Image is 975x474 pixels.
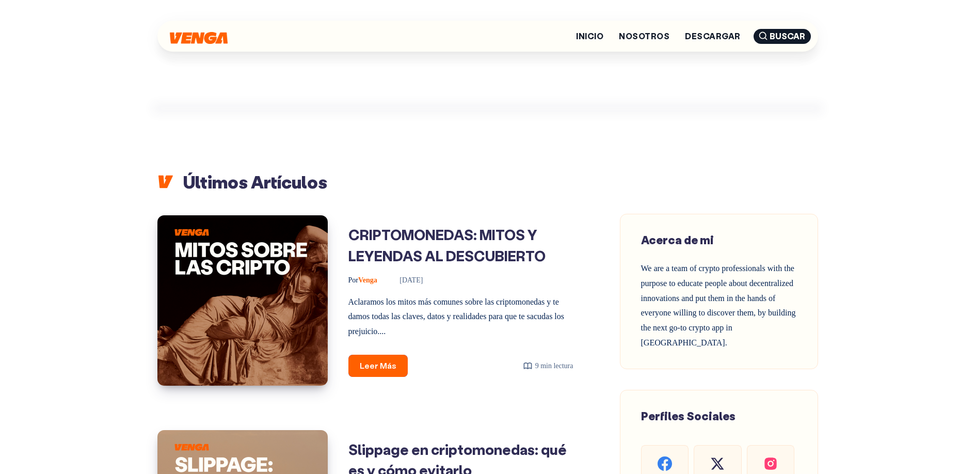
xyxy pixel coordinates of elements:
[685,32,740,40] a: Descargar
[348,225,546,265] a: CRIPTOMONEDAS: MITOS Y LEYENDAS AL DESCUBIERTO
[576,32,603,40] a: Inicio
[523,359,573,372] div: 9 min lectura
[619,32,669,40] a: Nosotros
[157,215,328,386] img: Imagen de: CRIPTOMONEDAS: MITOS Y LEYENDAS AL DESCUBIERTO
[348,355,408,377] a: Leer Más
[641,264,796,347] span: We are a team of crypto professionals with the purpose to educate people about decentralized inno...
[348,295,573,339] p: Aclaramos los mitos más comunes sobre las criptomonedas y te damos todas las claves, datos y real...
[170,32,228,44] img: Blog de Venga
[157,170,818,193] h2: Últimos Artículos
[348,276,377,284] span: Venga
[641,232,714,247] span: Acerca de mi
[348,276,379,284] a: PorVenga
[348,276,358,284] span: Por
[754,29,811,44] span: Buscar
[385,276,423,284] time: [DATE]
[641,408,736,423] span: Perfiles Sociales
